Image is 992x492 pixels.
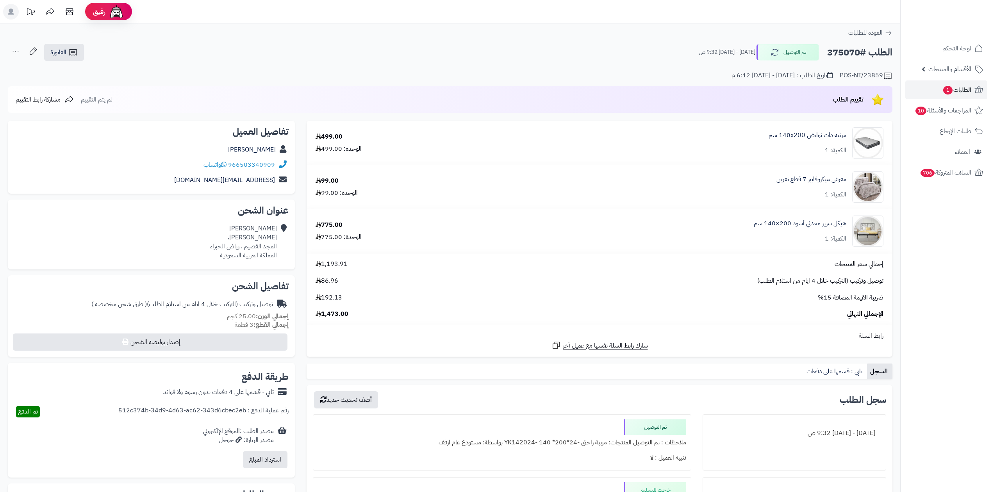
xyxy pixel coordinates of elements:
h2: طريقة الدفع [241,372,289,381]
button: أضف تحديث جديد [314,391,378,408]
img: logo-2.png [939,6,985,22]
span: تقييم الطلب [833,95,864,104]
a: مفرش ميكروفايبر 7 قطع نفرين [776,175,846,184]
span: 86.96 [316,276,338,285]
div: تاريخ الطلب : [DATE] - [DATE] 6:12 م [732,71,833,80]
span: السلات المتروكة [920,167,971,178]
div: ملاحظات : تم التوصيل المنتجات: مرتبة راحتي -24*200* 140 -YK142024 بواسطة: مستودع عام ارفف [318,435,686,450]
a: مشاركة رابط التقييم [16,95,74,104]
div: مصدر الزيارة: جوجل [203,436,274,445]
span: المراجعات والأسئلة [915,105,971,116]
a: الفاتورة [44,44,84,61]
span: 706 [920,168,935,178]
div: رقم عملية الدفع : 512c374b-34d9-4d63-ac62-343d6cbec2eb [118,406,289,417]
div: الوحدة: 99.00 [316,189,358,198]
div: 499.00 [316,132,343,141]
span: تم الدفع [18,407,38,416]
h2: تفاصيل الشحن [14,282,289,291]
a: مرتبة ذات نوابض 140x200 سم [769,131,846,140]
div: الكمية: 1 [825,146,846,155]
span: لوحة التحكم [942,43,971,54]
span: إجمالي سعر المنتجات [835,260,883,269]
a: المراجعات والأسئلة10 [905,101,987,120]
div: الوحدة: 499.00 [316,144,362,153]
strong: إجمالي الوزن: [256,312,289,321]
a: العملاء [905,143,987,161]
span: الإجمالي النهائي [847,310,883,319]
small: [DATE] - [DATE] 9:32 ص [699,48,755,56]
a: السجل [867,364,892,379]
span: العودة للطلبات [848,28,883,37]
div: [DATE] - [DATE] 9:32 ص [708,426,881,441]
img: 1752909048-1-90x90.jpg [853,171,883,203]
div: مصدر الطلب :الموقع الإلكتروني [203,427,274,445]
span: الفاتورة [50,48,66,57]
div: تابي - قسّمها على 4 دفعات بدون رسوم ولا فوائد [163,388,274,397]
div: تم التوصيل [624,419,686,435]
span: لم يتم التقييم [81,95,112,104]
div: [PERSON_NAME] [PERSON_NAME]، المجد القصيم ، رياض الخبراء المملكة العربية السعودية [210,224,277,260]
a: تابي : قسمها على دفعات [803,364,867,379]
a: السلات المتروكة706 [905,163,987,182]
span: 1,193.91 [316,260,348,269]
span: رفيق [93,7,105,16]
div: تنبيه العميل : لا [318,450,686,465]
div: توصيل وتركيب (التركيب خلال 4 ايام من استلام الطلب) [91,300,273,309]
span: شارك رابط السلة نفسها مع عميل آخر [563,341,648,350]
span: 192.13 [316,293,342,302]
h2: الطلب #375070 [827,45,892,61]
span: مشاركة رابط التقييم [16,95,61,104]
a: [EMAIL_ADDRESS][DOMAIN_NAME] [174,175,275,185]
button: تم التوصيل [756,44,819,61]
a: شارك رابط السلة نفسها مع عميل آخر [551,340,648,350]
span: العملاء [955,146,970,157]
a: تحديثات المنصة [21,4,40,21]
span: 1,473.00 [316,310,348,319]
a: [PERSON_NAME] [228,145,276,154]
img: ai-face.png [109,4,124,20]
div: الوحدة: 775.00 [316,233,362,242]
div: 99.00 [316,176,339,185]
a: 966503340909 [228,160,275,169]
span: 10 [915,106,927,116]
div: رابط السلة [310,332,889,340]
h2: تفاصيل العميل [14,127,289,136]
img: 1754548311-010101030003-90x90.jpg [853,216,883,247]
strong: إجمالي القطع: [253,320,289,330]
h2: عنوان الشحن [14,206,289,215]
a: طلبات الإرجاع [905,122,987,141]
div: الكمية: 1 [825,190,846,199]
div: 775.00 [316,221,343,230]
a: واتساب [203,160,227,169]
a: هيكل سرير معدني أسود 200×140 سم [754,219,846,228]
h3: سجل الطلب [840,395,886,405]
span: 1 [943,86,953,95]
a: العودة للطلبات [848,28,892,37]
button: استرداد المبلغ [243,451,287,468]
span: الطلبات [942,84,971,95]
span: توصيل وتركيب (التركيب خلال 4 ايام من استلام الطلب) [757,276,883,285]
span: الأقسام والمنتجات [928,64,971,75]
small: 25.00 كجم [227,312,289,321]
small: 3 قطعة [235,320,289,330]
span: ( طرق شحن مخصصة ) [91,299,147,309]
a: الطلبات1 [905,80,987,99]
div: POS-NT/23859 [840,71,892,80]
img: 1702551583-26-90x90.jpg [853,127,883,159]
a: لوحة التحكم [905,39,987,58]
span: ضريبة القيمة المضافة 15% [818,293,883,302]
span: طلبات الإرجاع [940,126,971,137]
button: إصدار بوليصة الشحن [13,333,287,351]
div: الكمية: 1 [825,234,846,243]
